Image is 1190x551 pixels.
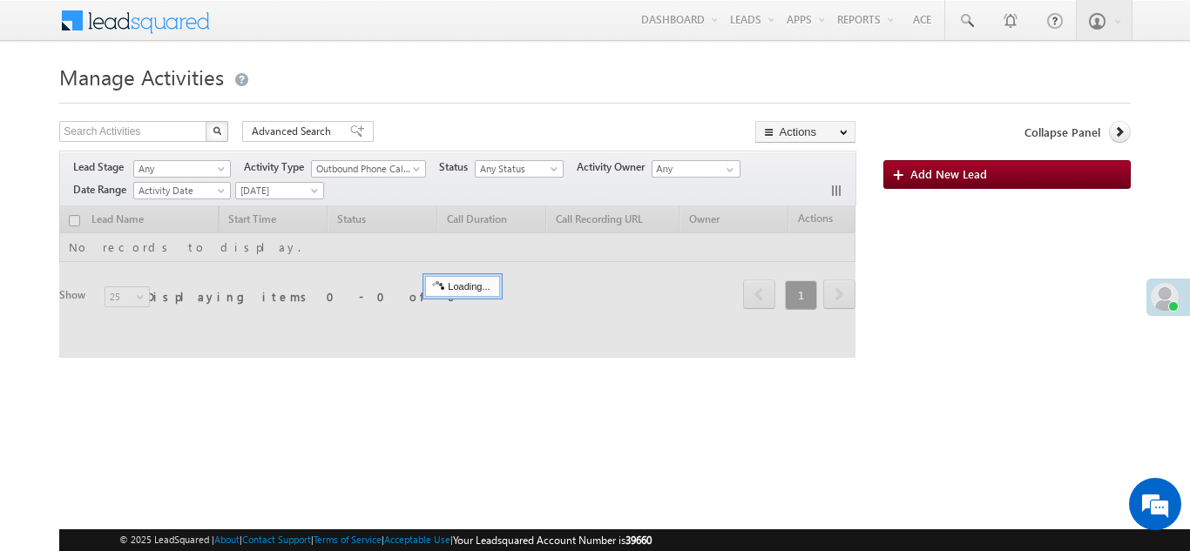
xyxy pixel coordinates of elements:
[242,534,311,545] a: Contact Support
[73,159,131,175] span: Lead Stage
[1024,124,1100,140] span: Collapse Panel
[244,159,311,175] span: Activity Type
[384,534,450,545] a: Acceptable Use
[625,534,652,547] span: 39660
[652,160,740,178] input: Type to Search
[314,534,382,545] a: Terms of Service
[717,161,739,178] a: Show All Items
[312,161,417,177] span: Outbound Phone Call Activity
[475,160,564,178] a: Any Status
[311,160,426,178] a: Outbound Phone Call Activity
[439,159,475,175] span: Status
[134,183,225,198] span: Activity Date
[119,532,652,548] span: © 2025 LeadSquared | | | | |
[133,182,231,199] a: Activity Date
[73,182,133,198] span: Date Range
[213,126,221,135] img: Search
[236,183,319,198] span: [DATE]
[252,124,336,139] span: Advanced Search
[577,159,652,175] span: Activity Owner
[134,161,225,177] span: Any
[425,276,499,297] div: Loading...
[214,534,240,545] a: About
[910,166,987,181] span: Add New Lead
[755,121,855,143] button: Actions
[59,63,224,91] span: Manage Activities
[453,534,652,547] span: Your Leadsquared Account Number is
[476,161,558,177] span: Any Status
[133,160,231,178] a: Any
[235,182,324,199] a: [DATE]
